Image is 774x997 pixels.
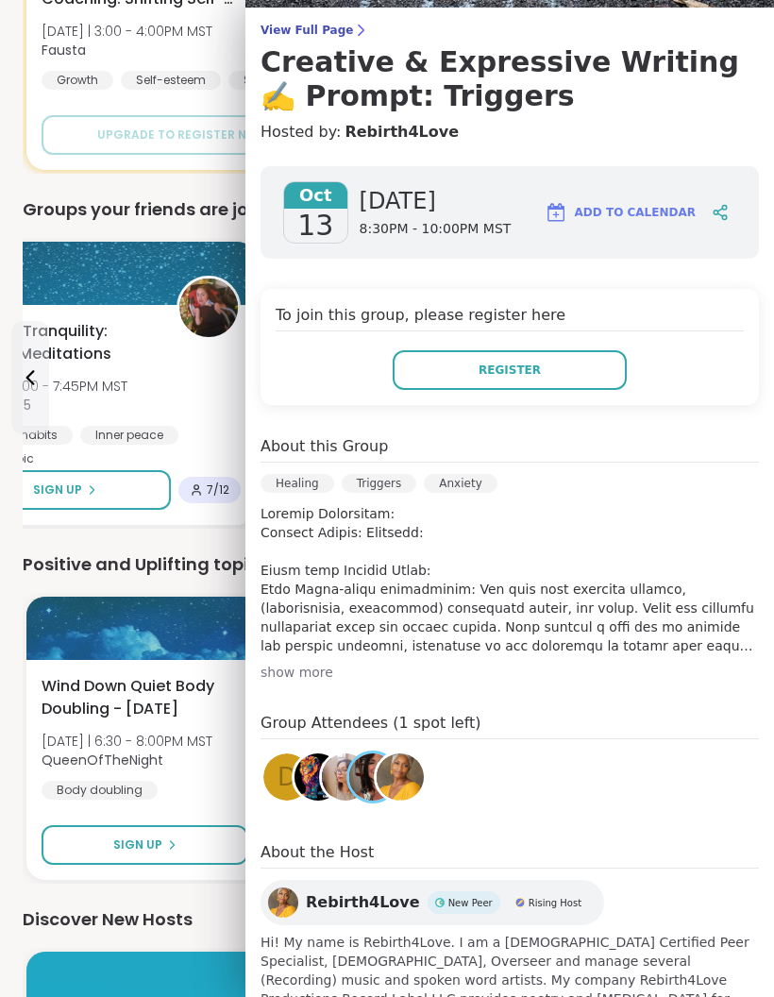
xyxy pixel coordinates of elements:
div: Self-love [228,71,310,90]
a: Rebirth4LoveRebirth4LoveNew PeerNew PeerRising HostRising Host [261,880,604,925]
div: Body doubling [42,781,158,800]
span: View Full Page [261,23,759,38]
img: ShareWell Logomark [545,201,567,224]
b: Fausta [42,41,86,59]
div: Self-esteem [121,71,221,90]
span: 13 [297,209,333,243]
h4: Group Attendees (1 spot left) [261,712,759,739]
span: Add to Calendar [575,204,696,221]
span: Oct [284,182,347,209]
a: Erin32 [292,751,345,803]
span: Wind Down Quiet Body Doubling - [DATE] [42,675,238,720]
button: Upgrade to register now [42,115,323,155]
div: Positive and Uplifting topics [23,551,751,578]
a: d [261,751,313,803]
span: [DATE] [360,186,512,216]
div: Triggers [342,474,417,493]
img: irisanne [322,753,369,801]
h4: Hosted by: [261,121,759,144]
a: Rebirth4Love [374,751,427,803]
span: Rising Host [529,896,581,910]
a: irisanne [319,751,372,803]
span: Upgrade to register now [97,127,267,144]
span: [DATE] | 3:00 - 4:00PM MST [42,22,212,41]
span: 7 / 12 [207,482,229,498]
a: View Full PageCreative & Expressive Writing ✍️ Prompt: Triggers [261,23,759,113]
div: Discover New Hosts [23,906,751,933]
img: Rebirth4Love [377,753,424,801]
div: Groups your friends are joining [23,196,751,223]
a: Rebirth4Love [345,121,459,144]
a: Suze03 [346,751,399,803]
h4: To join this group, please register here [276,304,744,331]
div: Inner peace [80,426,178,445]
span: 8:30PM - 10:00PM MST [360,220,512,239]
div: show more [261,663,759,682]
button: Register [393,350,627,390]
h4: About the Host [261,841,759,869]
img: Jasmine95 [179,279,238,337]
span: Sign Up [33,482,82,498]
img: Suze03 [349,753,396,801]
img: Erin32 [294,753,342,801]
span: [DATE] | 6:30 - 8:00PM MST [42,732,212,751]
div: Healing [261,474,334,493]
div: Growth [42,71,113,90]
img: Rising Host [515,898,525,907]
img: Rebirth4Love [268,887,298,918]
h3: Creative & Expressive Writing ✍️ Prompt: Triggers [261,45,759,113]
b: QueenOfTheNight [42,751,163,769]
h4: About this Group [261,435,388,458]
button: Add to Calendar [536,190,704,235]
button: Sign Up [42,825,248,865]
span: Sign Up [113,836,162,853]
span: Rebirth4Love [306,891,420,914]
span: d [278,759,296,796]
span: Register [479,362,541,379]
div: Anxiety [424,474,496,493]
span: New Peer [448,896,493,910]
img: New Peer [435,898,445,907]
p: Loremip Dolorsitam: Consect Adipis: Elitsedd: Eiusm temp Incidid Utlab: Etdo Magna-aliqu enimadmi... [261,504,759,655]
